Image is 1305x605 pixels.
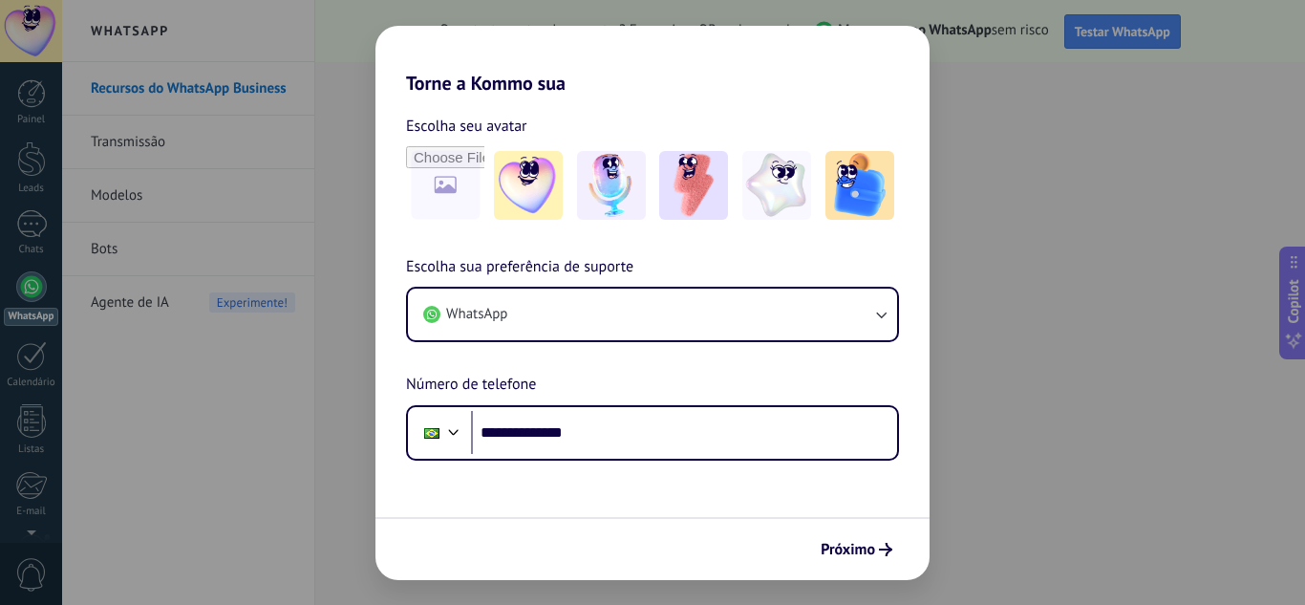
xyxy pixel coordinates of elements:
h2: Torne a Kommo sua [375,26,930,95]
button: WhatsApp [408,289,897,340]
img: -2.jpeg [577,151,646,220]
div: Brazil: + 55 [414,413,450,453]
span: WhatsApp [446,305,507,324]
span: Escolha seu avatar [406,114,527,139]
img: -5.jpeg [825,151,894,220]
img: -1.jpeg [494,151,563,220]
img: -3.jpeg [659,151,728,220]
button: Próximo [812,533,901,566]
span: Escolha sua preferência de suporte [406,255,633,280]
span: Próximo [821,543,875,556]
img: -4.jpeg [742,151,811,220]
span: Número de telefone [406,373,536,398]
